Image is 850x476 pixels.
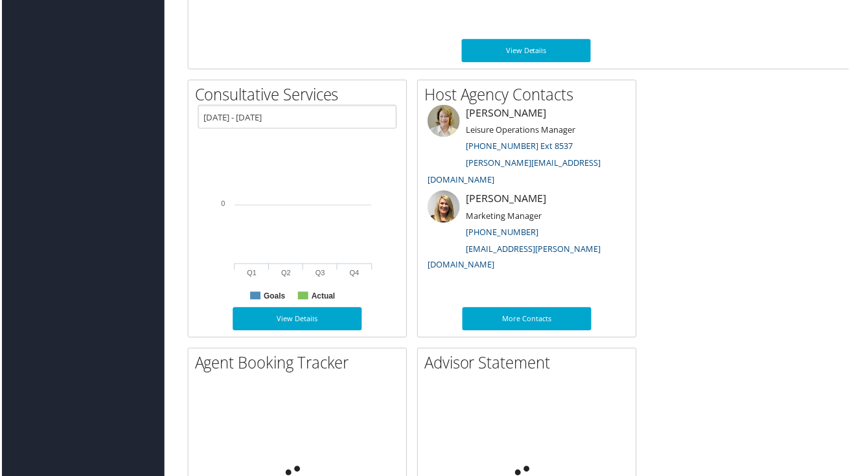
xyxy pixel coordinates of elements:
h2: Agent Booking Tracker [194,353,406,375]
a: [PHONE_NUMBER] Ext 8537 [466,141,573,152]
text: Q4 [349,270,359,278]
a: [PERSON_NAME][EMAIL_ADDRESS][DOMAIN_NAME] [428,157,601,186]
h2: Consultative Services [194,84,406,106]
tspan: 0 [220,200,224,208]
text: Actual [311,293,335,302]
a: [EMAIL_ADDRESS][PERSON_NAME][DOMAIN_NAME] [428,244,601,272]
a: More Contacts [463,308,592,332]
li: [PERSON_NAME] [421,191,634,277]
text: Q1 [246,270,256,278]
img: ali-moffitt.jpg [428,191,460,223]
small: Marketing Manager [466,210,542,222]
a: View Details [462,39,592,62]
h2: Advisor Statement [424,353,637,375]
img: meredith-price.jpg [428,105,460,137]
a: View Details [232,308,362,332]
li: [PERSON_NAME] [421,105,634,191]
text: Goals [263,293,285,302]
small: Leisure Operations Manager [466,124,576,136]
text: Q2 [281,270,290,278]
h2: Host Agency Contacts [424,84,637,106]
a: [PHONE_NUMBER] [466,227,539,238]
text: Q3 [315,270,325,278]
